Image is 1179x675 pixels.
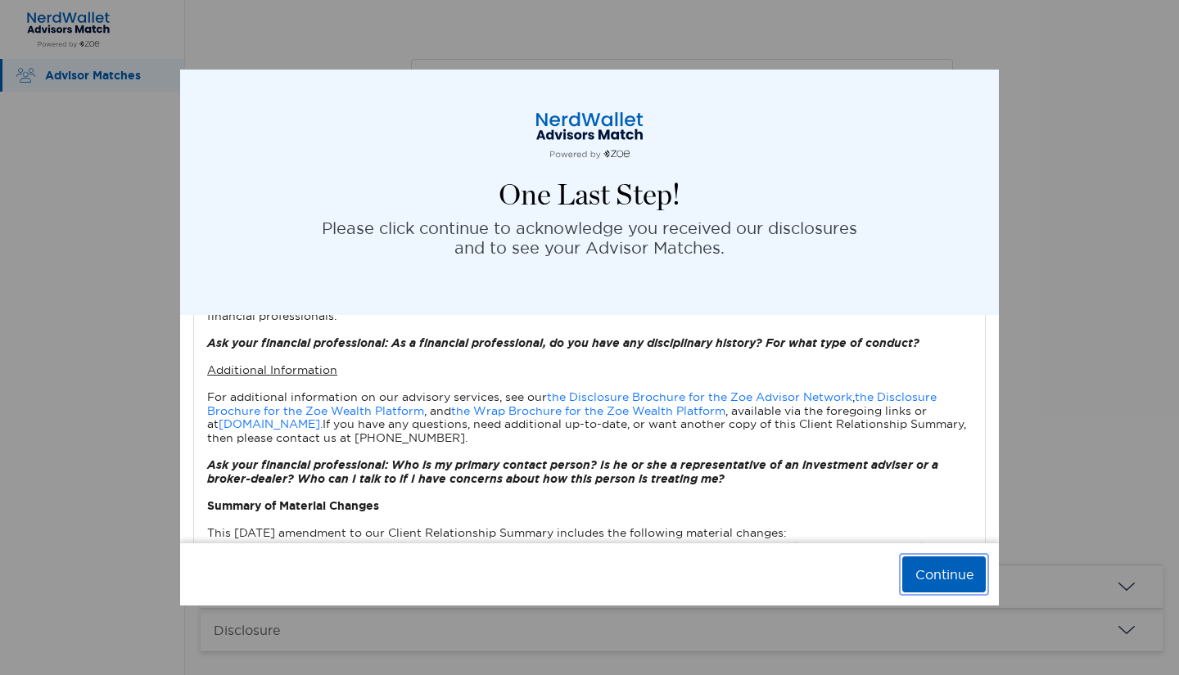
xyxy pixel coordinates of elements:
i: Ask your financial professional: Who is my primary contact person? Is he or she a representative ... [207,457,938,486]
div: modal [180,70,999,605]
b: Summary of Material Changes [207,498,379,513]
p: Please click continue to acknowledge you received our disclosures and to see your Advisor Matches. [322,218,857,258]
li: We have updated the and “What fees will I pay” sections to reflect that we provide the Zoe Wealth... [224,540,972,594]
u: “What investment services and advice can you provide me?” [346,539,689,554]
i: Ask your financial professional: As a financial professional, do you have any disciplinary histor... [207,335,919,350]
u: Additional Information [207,362,337,377]
h4: One Last Step! [499,179,680,212]
button: Continue [902,556,986,592]
a: [DOMAIN_NAME]. [219,416,323,431]
img: logo [508,110,671,160]
a: the Wrap Brochure for the Zoe Wealth Platform [451,403,725,418]
a: the Disclosure Brochure for the Zoe Wealth Platform [207,389,937,418]
a: the Disclosure Brochure for the Zoe Advisor Network [547,389,852,404]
